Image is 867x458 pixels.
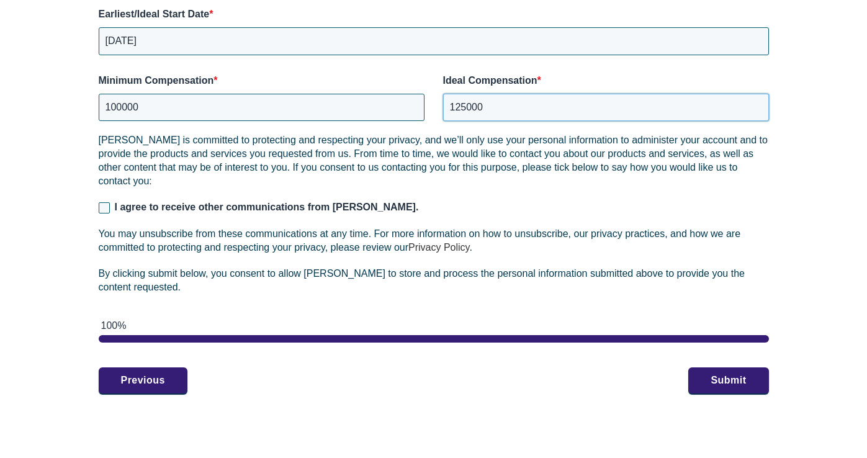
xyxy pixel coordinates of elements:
[101,319,769,333] div: 100%
[99,202,110,213] input: I agree to receive other communications from [PERSON_NAME].
[99,75,214,86] span: Minimum Compensation
[443,94,769,121] input: Monthly in USD
[408,242,469,253] a: Privacy Policy
[99,227,769,254] p: You may unsubscribe from these communications at any time. For more information on how to unsubsc...
[99,94,425,121] input: Monthly in USD
[688,367,768,393] button: Submit
[99,27,769,55] input: MM - DD - YYYY
[443,75,537,86] span: Ideal Compensation
[99,367,187,393] button: Previous
[115,202,419,212] span: I agree to receive other communications from [PERSON_NAME].
[99,9,210,19] span: Earliest/Ideal Start Date
[99,267,769,294] p: By clicking submit below, you consent to allow [PERSON_NAME] to store and process the personal in...
[99,335,769,343] div: page 2 of 2
[99,133,769,188] p: [PERSON_NAME] is committed to protecting and respecting your privacy, and we’ll only use your per...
